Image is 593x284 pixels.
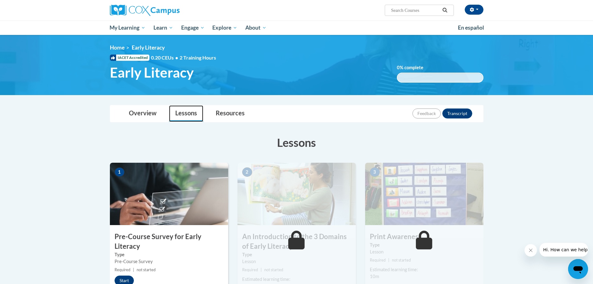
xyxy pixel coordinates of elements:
[440,7,449,14] button: Search
[261,267,262,272] span: |
[370,242,479,248] label: Type
[110,163,228,225] img: Course Image
[212,24,237,31] span: Explore
[180,55,216,60] span: 2 Training Hours
[242,251,351,258] label: Type
[365,163,483,225] img: Course Image
[370,248,479,255] div: Lesson
[110,5,180,16] img: Cox Campus
[412,108,441,118] button: Feedback
[132,44,165,51] span: Early Literacy
[101,21,493,35] div: Main menu
[115,267,130,272] span: Required
[264,267,283,272] span: not started
[390,7,440,14] input: Search Courses
[209,105,251,122] a: Resources
[123,105,163,122] a: Overview
[392,258,411,262] span: not started
[115,167,125,177] span: 1
[169,105,203,122] a: Lessons
[238,232,356,251] h3: An Introduction to the 3 Domains of Early Literacy
[133,267,134,272] span: |
[110,135,483,150] h3: Lessons
[115,251,224,258] label: Type
[153,24,173,31] span: Learn
[458,24,484,31] span: En español
[115,258,224,265] div: Pre-Course Survey
[397,64,433,71] label: % complete
[365,232,483,242] h3: Print Awareness
[242,276,351,283] div: Estimated learning time:
[465,5,483,15] button: Account Settings
[110,5,228,16] a: Cox Campus
[175,55,178,60] span: •
[241,21,271,35] a: About
[442,108,472,118] button: Transcript
[539,243,588,257] iframe: Message from company
[238,163,356,225] img: Course Image
[388,258,389,262] span: |
[106,21,150,35] a: My Learning
[370,167,380,177] span: 3
[242,258,351,265] div: Lesson
[110,24,145,31] span: My Learning
[208,21,241,35] a: Explore
[245,24,266,31] span: About
[181,24,205,31] span: Engage
[242,167,252,177] span: 2
[110,44,125,51] a: Home
[110,232,228,251] h3: Pre-Course Survey for Early Literacy
[242,267,258,272] span: Required
[110,64,194,81] span: Early Literacy
[525,244,537,257] iframe: Close message
[454,21,488,34] a: En español
[137,267,156,272] span: not started
[151,54,180,61] span: 0.20 CEUs
[370,266,479,273] div: Estimated learning time:
[568,259,588,279] iframe: Button to launch messaging window
[370,258,386,262] span: Required
[4,4,50,9] span: Hi. How can we help?
[397,65,400,70] span: 0
[177,21,209,35] a: Engage
[149,21,177,35] a: Learn
[370,274,379,279] span: 10m
[110,55,149,61] span: IACET Accredited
